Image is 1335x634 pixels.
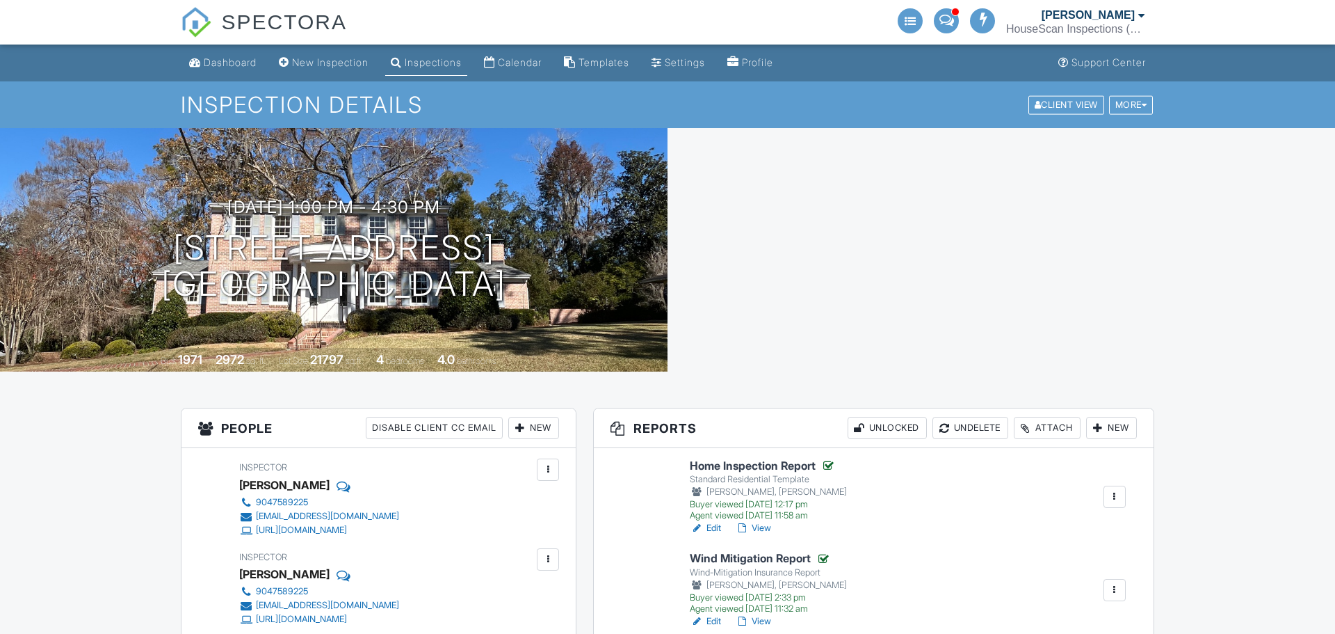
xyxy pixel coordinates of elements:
img: The Best Home Inspection Software - Spectora [181,7,211,38]
a: 9047589225 [239,496,399,509]
span: bedrooms [386,356,424,366]
span: Built [161,356,176,366]
h3: Reports [594,409,1154,448]
div: 2972 [216,352,244,367]
div: Buyer viewed [DATE] 12:17 pm [690,499,847,510]
a: Settings [646,50,711,76]
div: [PERSON_NAME] [1042,8,1135,22]
a: Wind Mitigation Report Wind-Mitigation Insurance Report [PERSON_NAME], [PERSON_NAME] Buyer viewed... [690,552,847,615]
span: Inspector [239,552,287,562]
h6: Wind Mitigation Report [690,552,847,566]
div: 9047589225 [256,497,308,508]
a: Home Inspection Report Standard Residential Template [PERSON_NAME], [PERSON_NAME] Buyer viewed [D... [690,459,847,521]
div: [EMAIL_ADDRESS][DOMAIN_NAME] [256,600,399,611]
a: Edit [690,615,721,628]
div: [PERSON_NAME], [PERSON_NAME] [690,578,847,592]
a: [URL][DOMAIN_NAME] [239,612,399,626]
a: Templates [558,50,635,76]
div: Profile [742,56,773,68]
div: [PERSON_NAME], [PERSON_NAME] [690,485,847,499]
a: Calendar [478,50,547,76]
span: bathrooms [457,356,496,366]
div: More [1109,95,1154,114]
div: Dashboard [204,56,257,68]
div: HouseScan Inspections (HOME) [1006,22,1145,36]
div: Inspections [405,56,462,68]
a: New Inspection [273,50,374,76]
div: Agent viewed [DATE] 11:58 am [690,510,847,521]
a: 9047589225 [239,585,399,599]
div: New [508,417,559,439]
span: Lot Size [279,356,308,366]
div: 4 [376,352,384,367]
div: Buyer viewed [DATE] 2:33 pm [690,592,847,603]
div: Support Center [1071,56,1146,68]
h6: Home Inspection Report [690,459,847,473]
div: 1971 [178,352,202,367]
div: [PERSON_NAME] [239,564,330,585]
span: Inspector [239,462,287,473]
div: Standard Residential Template [690,474,847,485]
h1: [STREET_ADDRESS] [GEOGRAPHIC_DATA] [161,230,506,303]
div: Wind-Mitigation Insurance Report [690,567,847,578]
div: [PERSON_NAME] [239,475,330,496]
a: Inspections [385,50,467,76]
span: sq.ft. [346,356,363,366]
a: SPECTORA [181,21,347,47]
div: New Inspection [292,56,369,68]
div: Templates [578,56,629,68]
a: Support Center [1053,50,1151,76]
h3: People [181,409,576,448]
div: 9047589225 [256,586,308,597]
a: View [735,521,771,535]
div: New [1086,417,1137,439]
div: 4.0 [437,352,455,367]
a: View [735,615,771,628]
div: Unlocked [848,417,927,439]
div: [URL][DOMAIN_NAME] [256,525,347,536]
a: Client View [1027,99,1108,109]
a: Dashboard [184,50,262,76]
div: 21797 [310,352,343,367]
span: sq. ft. [246,356,266,366]
a: Company Profile [722,50,779,76]
div: Attach [1014,417,1081,439]
a: [URL][DOMAIN_NAME] [239,523,399,537]
span: SPECTORA [221,7,347,36]
h3: [DATE] 1:00 pm - 4:30 pm [227,198,440,216]
a: Edit [690,521,721,535]
a: [EMAIL_ADDRESS][DOMAIN_NAME] [239,509,399,523]
div: Client View [1028,95,1104,114]
div: Undelete [932,417,1008,439]
div: Disable Client CC Email [366,417,503,439]
div: Agent viewed [DATE] 11:32 am [690,603,847,615]
a: [EMAIL_ADDRESS][DOMAIN_NAME] [239,599,399,612]
div: Settings [665,56,705,68]
div: [URL][DOMAIN_NAME] [256,614,347,625]
h1: Inspection Details [181,93,1154,117]
div: [EMAIL_ADDRESS][DOMAIN_NAME] [256,511,399,522]
div: Calendar [498,56,542,68]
